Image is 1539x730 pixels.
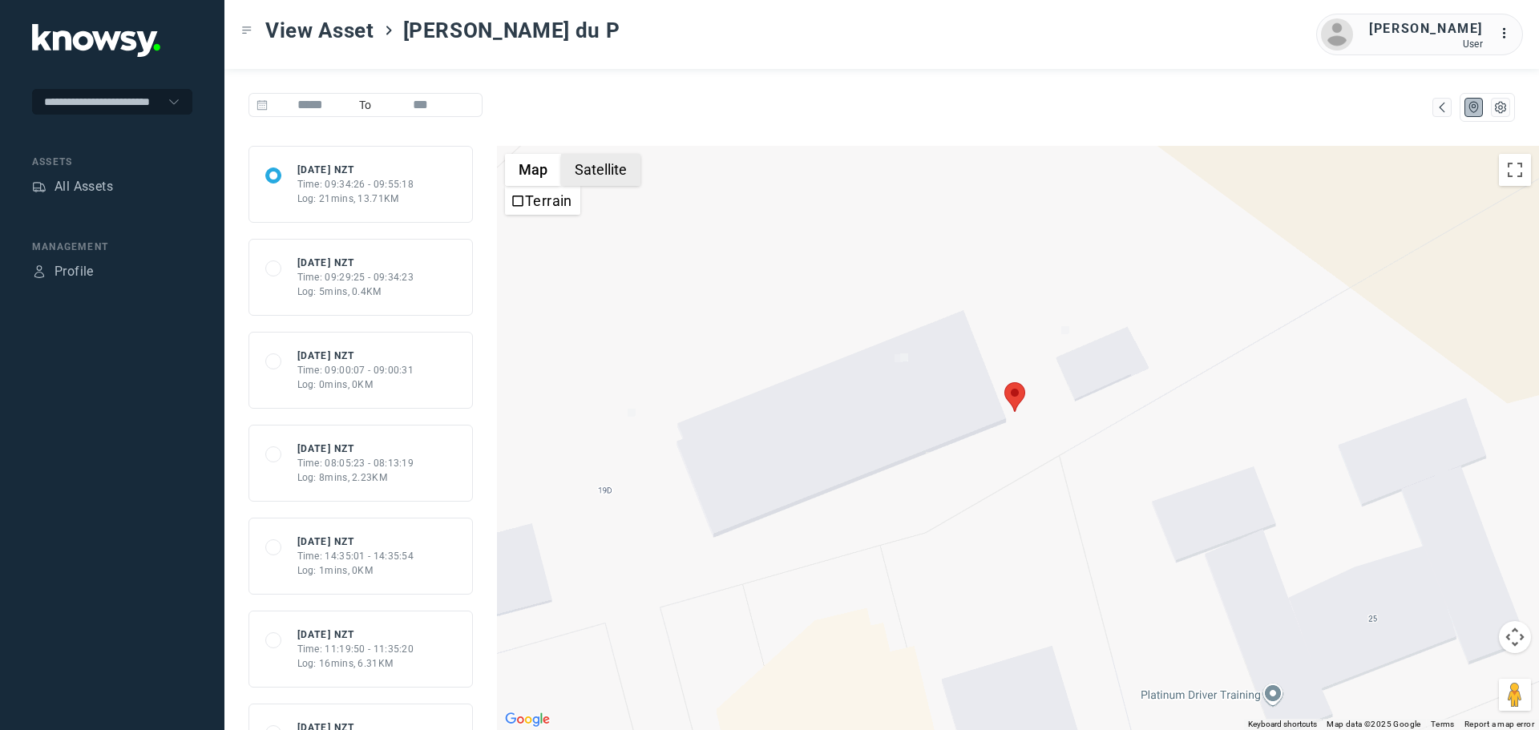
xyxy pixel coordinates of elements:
[297,284,414,299] div: Log: 5mins, 0.4KM
[403,16,620,45] span: [PERSON_NAME] du P
[561,154,640,186] button: Show satellite imagery
[297,377,414,392] div: Log: 0mins, 0KM
[32,240,192,254] div: Management
[297,192,414,206] div: Log: 21mins, 13.71KM
[525,192,572,209] label: Terrain
[1499,154,1531,186] button: Toggle fullscreen view
[382,24,395,37] div: >
[1248,719,1317,730] button: Keyboard shortcuts
[507,188,579,213] li: Terrain
[297,270,414,284] div: Time: 09:29:25 - 09:34:23
[32,264,46,279] div: Profile
[32,262,94,281] a: ProfileProfile
[55,262,94,281] div: Profile
[1493,100,1508,115] div: List
[265,16,374,45] span: View Asset
[297,442,414,456] div: [DATE] NZT
[1431,720,1455,728] a: Terms (opens in new tab)
[241,25,252,36] div: Toggle Menu
[32,179,46,194] div: Assets
[297,656,414,671] div: Log: 16mins, 6.31KM
[1499,679,1531,711] button: Drag Pegman onto the map to open Street View
[1500,27,1516,39] tspan: ...
[1369,38,1483,50] div: User
[297,456,414,470] div: Time: 08:05:23 - 08:13:19
[297,549,414,563] div: Time: 14:35:01 - 14:35:54
[1369,19,1483,38] div: [PERSON_NAME]
[505,154,561,186] button: Show street map
[297,627,414,642] div: [DATE] NZT
[297,534,414,549] div: [DATE] NZT
[505,186,580,215] ul: Show street map
[501,709,554,730] a: Open this area in Google Maps (opens a new window)
[32,177,113,196] a: AssetsAll Assets
[1499,621,1531,653] button: Map camera controls
[1435,100,1449,115] div: Map
[297,177,414,192] div: Time: 09:34:26 - 09:55:18
[1467,100,1481,115] div: Map
[1321,18,1353,50] img: avatar.png
[297,256,414,270] div: [DATE] NZT
[297,349,414,363] div: [DATE] NZT
[353,93,378,117] span: To
[32,24,160,57] img: Application Logo
[32,155,192,169] div: Assets
[297,363,414,377] div: Time: 09:00:07 - 09:00:31
[297,163,414,177] div: [DATE] NZT
[1499,24,1518,43] div: :
[501,709,554,730] img: Google
[297,642,414,656] div: Time: 11:19:50 - 11:35:20
[1327,720,1420,728] span: Map data ©2025 Google
[1464,720,1534,728] a: Report a map error
[297,470,414,485] div: Log: 8mins, 2.23KM
[55,177,113,196] div: All Assets
[297,563,414,578] div: Log: 1mins, 0KM
[1499,24,1518,46] div: :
